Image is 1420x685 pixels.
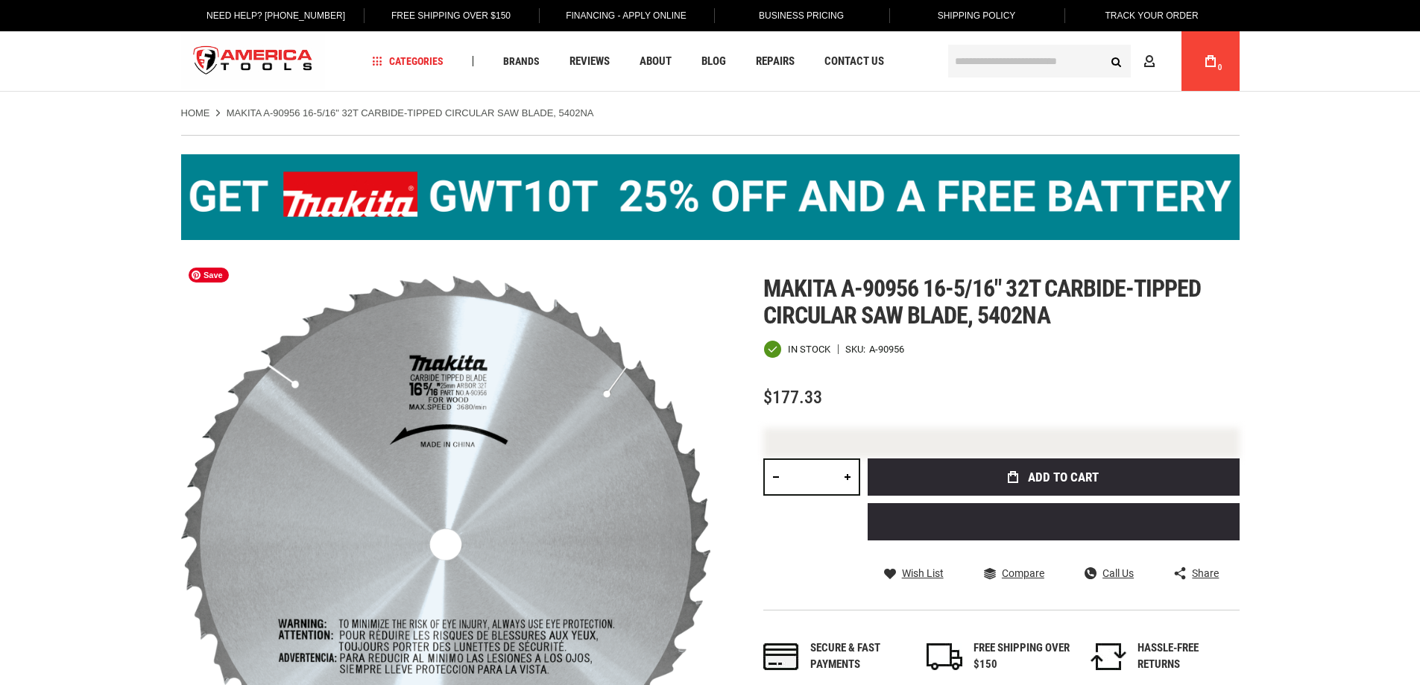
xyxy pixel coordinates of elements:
[902,568,944,578] span: Wish List
[763,274,1202,329] span: Makita a-90956 16-5/16" 32t carbide-tipped circular saw blade, 5402na
[569,56,610,67] span: Reviews
[181,34,326,89] a: store logo
[1137,640,1234,672] div: HASSLE-FREE RETURNS
[701,56,726,67] span: Blog
[869,344,904,354] div: A-90956
[365,51,450,72] a: Categories
[1102,568,1134,578] span: Call Us
[763,387,822,408] span: $177.33
[1028,471,1099,484] span: Add to Cart
[227,107,594,119] strong: MAKITA A-90956 16-5/16" 32T CARBIDE-TIPPED CIRCULAR SAW BLADE, 5402NA
[938,10,1016,21] span: Shipping Policy
[763,643,799,670] img: payments
[372,56,444,66] span: Categories
[984,566,1044,580] a: Compare
[884,566,944,580] a: Wish List
[1085,566,1134,580] a: Call Us
[749,51,801,72] a: Repairs
[563,51,616,72] a: Reviews
[868,458,1240,496] button: Add to Cart
[974,640,1070,672] div: FREE SHIPPING OVER $150
[756,56,795,67] span: Repairs
[788,344,830,354] span: In stock
[1192,568,1219,578] span: Share
[763,340,830,359] div: Availability
[810,640,907,672] div: Secure & fast payments
[824,56,884,67] span: Contact Us
[189,268,229,282] span: Save
[496,51,546,72] a: Brands
[1196,31,1225,91] a: 0
[633,51,678,72] a: About
[845,344,869,354] strong: SKU
[640,56,672,67] span: About
[503,56,540,66] span: Brands
[181,154,1240,240] img: BOGO: Buy the Makita® XGT IMpact Wrench (GWT10T), get the BL4040 4ah Battery FREE!
[181,34,326,89] img: America Tools
[1091,643,1126,670] img: returns
[1102,47,1131,75] button: Search
[818,51,891,72] a: Contact Us
[927,643,962,670] img: shipping
[1002,568,1044,578] span: Compare
[695,51,733,72] a: Blog
[181,107,210,120] a: Home
[1218,63,1222,72] span: 0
